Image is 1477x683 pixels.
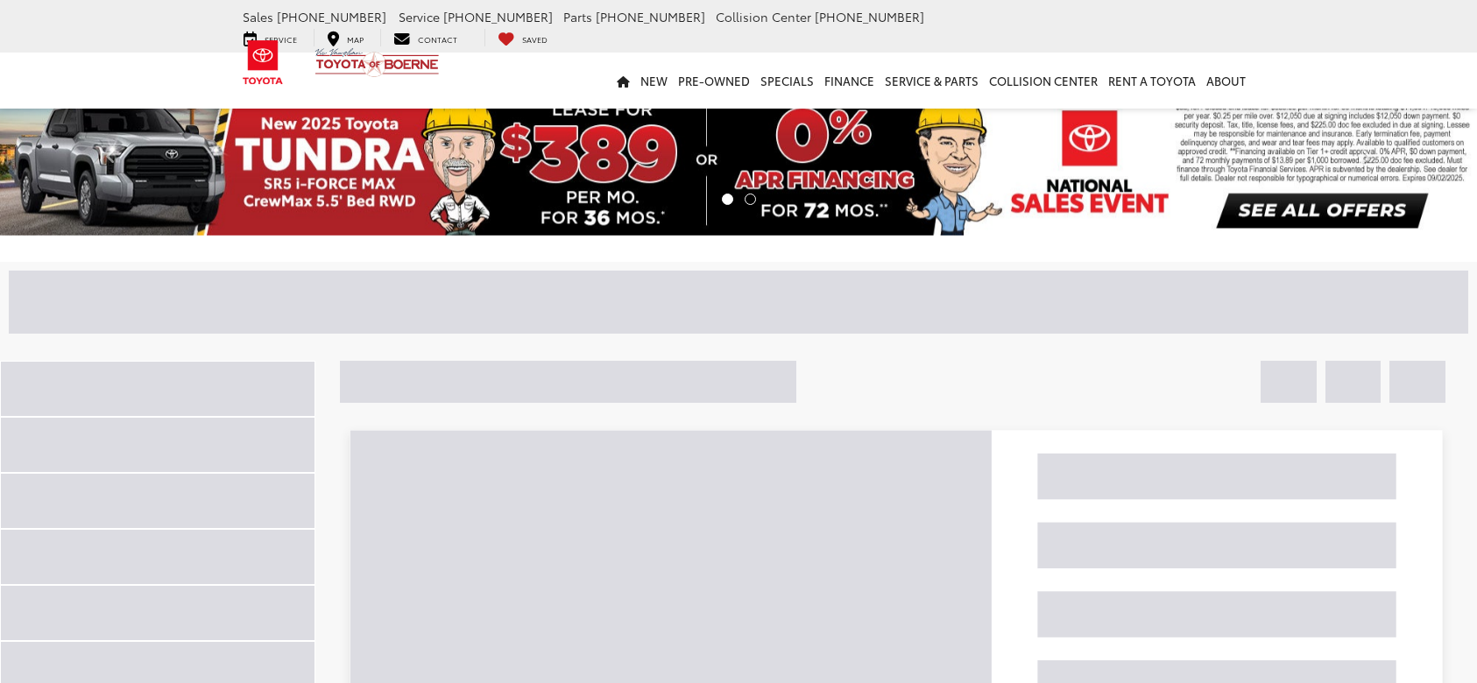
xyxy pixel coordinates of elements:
a: Rent a Toyota [1103,53,1201,109]
a: Service & Parts: Opens in a new tab [880,53,984,109]
a: Contact [380,29,470,46]
a: Map [314,29,377,46]
span: [PHONE_NUMBER] [277,8,386,25]
a: Finance [819,53,880,109]
span: [PHONE_NUMBER] [443,8,553,25]
a: My Saved Vehicles [484,29,561,46]
a: About [1201,53,1251,109]
span: [PHONE_NUMBER] [596,8,705,25]
a: Pre-Owned [673,53,755,109]
span: Collision Center [716,8,811,25]
img: Toyota [230,34,296,91]
span: Sales [243,8,273,25]
img: Vic Vaughan Toyota of Boerne [314,47,440,78]
span: Parts [563,8,592,25]
a: Specials [755,53,819,109]
a: New [635,53,673,109]
span: Saved [522,33,548,45]
a: Collision Center [984,53,1103,109]
a: Home [611,53,635,109]
span: Service [399,8,440,25]
a: Service [230,29,310,46]
span: [PHONE_NUMBER] [815,8,924,25]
